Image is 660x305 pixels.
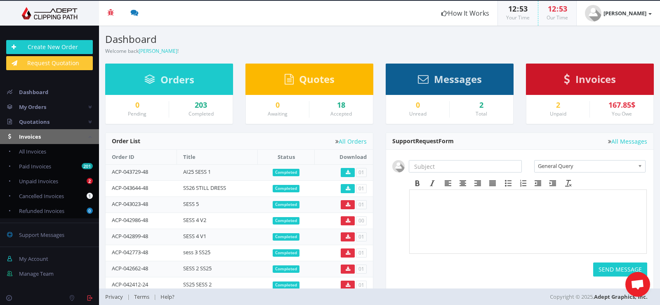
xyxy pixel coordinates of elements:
[392,137,454,145] span: Support Form
[273,185,299,192] span: Completed
[87,193,93,199] b: 1
[561,178,576,189] div: Clear formatting
[139,47,177,54] a: [PERSON_NAME]
[19,88,48,96] span: Dashboard
[434,72,482,86] span: Messages
[519,4,528,14] span: 53
[608,138,647,144] a: All Messages
[183,281,212,288] a: SS25 SESS 2
[189,110,214,117] small: Completed
[425,178,440,189] div: Italic
[530,178,545,189] div: Decrease indent
[112,184,148,192] a: ACP-043644-48
[175,101,226,109] a: 203
[19,118,49,125] span: Quotations
[6,7,93,19] img: Adept Graphics
[183,168,211,175] a: AI25 SESS 1
[550,110,566,117] small: Unpaid
[112,248,148,256] a: ACP-042773-48
[410,190,646,253] iframe: Rich Text Area. Press ALT-F9 for menu. Press ALT-F10 for toolbar. Press ALT-0 for help
[19,103,46,111] span: My Orders
[409,160,522,173] input: Subject
[612,110,632,117] small: You Owe
[392,101,443,109] a: 0
[550,293,648,301] span: Copyright © 2025,
[418,77,482,85] a: Messages
[106,150,177,164] th: Order ID
[273,201,299,208] span: Completed
[6,40,93,54] a: Create New Order
[160,73,194,86] span: Orders
[456,101,507,109] div: 2
[177,150,258,164] th: Title
[594,293,648,300] a: Adept Graphics, Inc.
[19,270,54,277] span: Manage Team
[183,248,210,256] a: sess 3 SS25
[183,200,199,208] a: SESS 5
[433,1,497,26] a: How It Works
[252,101,303,109] a: 0
[441,178,455,189] div: Align left
[273,249,299,257] span: Completed
[392,160,405,173] img: user_default.jpg
[273,281,299,289] span: Completed
[538,161,634,171] span: General Query
[183,184,226,192] a: SS26 STILL DRESS
[548,4,556,14] span: 12
[112,200,148,208] a: ACP-043023-48
[156,293,179,300] a: Help?
[508,4,516,14] span: 12
[410,178,425,189] div: Bold
[575,72,616,86] span: Invoices
[545,178,560,189] div: Increase indent
[19,133,41,140] span: Invoices
[273,169,299,176] span: Completed
[105,34,373,45] h3: Dashboard
[476,110,487,117] small: Total
[105,293,127,300] a: Privacy
[316,101,367,109] div: 18
[87,208,93,214] b: 0
[315,150,373,164] th: Download
[105,47,179,54] small: Welcome back !
[485,178,500,189] div: Justify
[299,72,335,86] span: Quotes
[273,265,299,273] span: Completed
[603,9,646,17] strong: [PERSON_NAME]
[415,137,438,145] span: Request
[409,110,427,117] small: Unread
[112,265,148,272] a: ACP-042662-48
[112,232,148,240] a: ACP-042899-48
[19,231,64,239] span: Support Messages
[105,288,471,305] div: | |
[506,14,530,21] small: Your Time
[501,178,516,189] div: Bullet list
[268,110,288,117] small: Awaiting
[19,192,64,200] span: Cancelled Invoices
[455,178,470,189] div: Align center
[128,110,146,117] small: Pending
[533,101,583,109] a: 2
[273,217,299,225] span: Completed
[19,207,64,215] span: Refunded Invoices
[516,178,530,189] div: Numbered list
[593,262,647,277] button: SEND MESSAGE
[19,255,48,262] span: My Account
[112,101,163,109] a: 0
[112,168,148,175] a: ACP-043729-48
[183,232,206,240] a: SESS 4 V1
[559,4,567,14] span: 53
[547,14,568,21] small: Our Time
[183,216,206,224] a: SESS 4 V2
[112,281,148,288] a: ACP-042412-24
[183,265,212,272] a: SESS 2 SS25
[112,216,148,224] a: ACP-042986-48
[112,137,140,145] span: Order List
[577,1,660,26] a: [PERSON_NAME]
[19,148,46,155] span: All Invoices
[516,4,519,14] span: :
